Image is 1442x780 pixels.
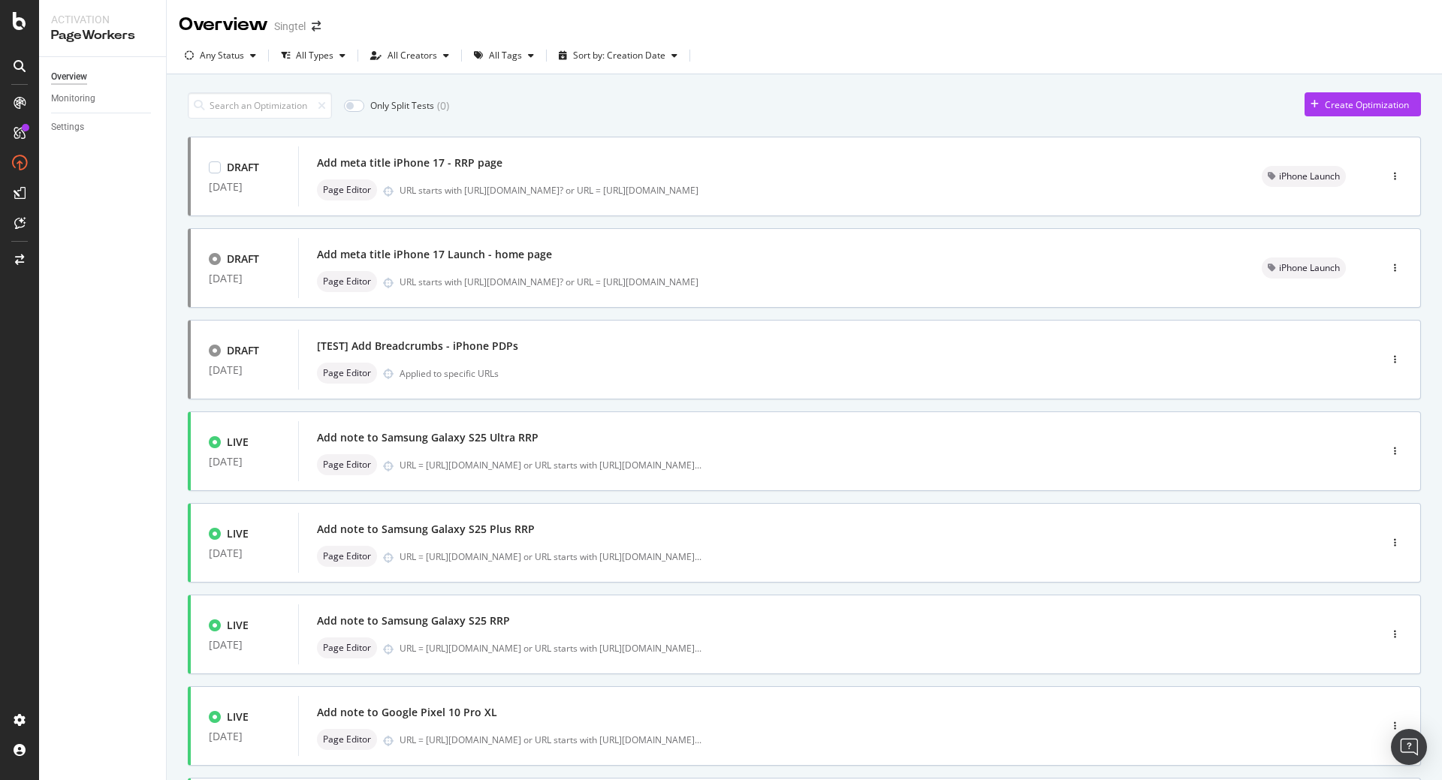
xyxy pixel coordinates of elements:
[317,339,518,354] div: [TEST] Add Breadcrumbs - iPhone PDPs
[209,547,280,559] div: [DATE]
[323,643,371,652] span: Page Editor
[51,69,87,85] div: Overview
[227,160,259,175] div: DRAFT
[695,459,701,471] span: ...
[317,179,377,200] div: neutral label
[209,364,280,376] div: [DATE]
[323,460,371,469] span: Page Editor
[1262,166,1346,187] div: neutral label
[209,181,280,193] div: [DATE]
[323,369,371,378] span: Page Editor
[227,709,249,724] div: LIVE
[317,705,497,720] div: Add note to Google Pixel 10 Pro XL
[400,459,701,471] div: URL = [URL][DOMAIN_NAME] or URL starts with [URL][DOMAIN_NAME]
[1305,92,1421,116] button: Create Optimization
[227,343,259,358] div: DRAFT
[227,435,249,450] div: LIVE
[275,44,351,68] button: All Types
[188,92,332,119] input: Search an Optimization
[227,618,249,633] div: LIVE
[323,185,371,194] span: Page Editor
[51,91,155,107] a: Monitoring
[388,51,437,60] div: All Creators
[400,733,701,746] div: URL = [URL][DOMAIN_NAME] or URL starts with [URL][DOMAIN_NAME]
[51,27,154,44] div: PageWorkers
[695,642,701,655] span: ...
[274,19,306,34] div: Singtel
[364,44,455,68] button: All Creators
[296,51,333,60] div: All Types
[695,733,701,746] span: ...
[227,526,249,541] div: LIVE
[312,21,321,32] div: arrow-right-arrow-left
[489,51,522,60] div: All Tags
[400,184,1226,197] div: URL starts with [URL][DOMAIN_NAME]? or URL = [URL][DOMAIN_NAME]
[323,735,371,744] span: Page Editor
[1262,257,1346,279] div: neutral label
[317,155,502,170] div: Add meta title iPhone 17 - RRP page
[400,550,701,563] div: URL = [URL][DOMAIN_NAME] or URL starts with [URL][DOMAIN_NAME]
[317,247,552,262] div: Add meta title iPhone 17 Launch - home page
[209,730,280,742] div: [DATE]
[468,44,540,68] button: All Tags
[317,363,377,384] div: neutral label
[400,276,1226,288] div: URL starts with [URL][DOMAIN_NAME]? or URL = [URL][DOMAIN_NAME]
[179,12,268,38] div: Overview
[317,522,535,537] div: Add note to Samsung Galaxy S25 Plus RRP
[317,637,377,658] div: neutral label
[317,729,377,750] div: neutral label
[1279,264,1340,273] span: iPhone Launch
[51,69,155,85] a: Overview
[400,642,701,655] div: URL = [URL][DOMAIN_NAME] or URL starts with [URL][DOMAIN_NAME]
[1325,98,1409,111] div: Create Optimization
[317,271,377,292] div: neutral label
[317,546,377,567] div: neutral label
[51,119,155,135] a: Settings
[317,430,538,445] div: Add note to Samsung Galaxy S25 Ultra RRP
[323,277,371,286] span: Page Editor
[227,251,259,267] div: DRAFT
[573,51,665,60] div: Sort by: Creation Date
[51,91,95,107] div: Monitoring
[209,639,280,651] div: [DATE]
[1391,729,1427,765] div: Open Intercom Messenger
[200,51,244,60] div: Any Status
[370,99,434,112] div: Only Split Tests
[400,367,499,380] div: Applied to specific URLs
[695,550,701,563] span: ...
[179,44,262,68] button: Any Status
[317,613,510,628] div: Add note to Samsung Galaxy S25 RRP
[317,454,377,475] div: neutral label
[1279,172,1340,181] span: iPhone Launch
[323,552,371,561] span: Page Editor
[51,12,154,27] div: Activation
[51,119,84,135] div: Settings
[437,98,449,113] div: ( 0 )
[209,273,280,285] div: [DATE]
[553,44,683,68] button: Sort by: Creation Date
[209,456,280,468] div: [DATE]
